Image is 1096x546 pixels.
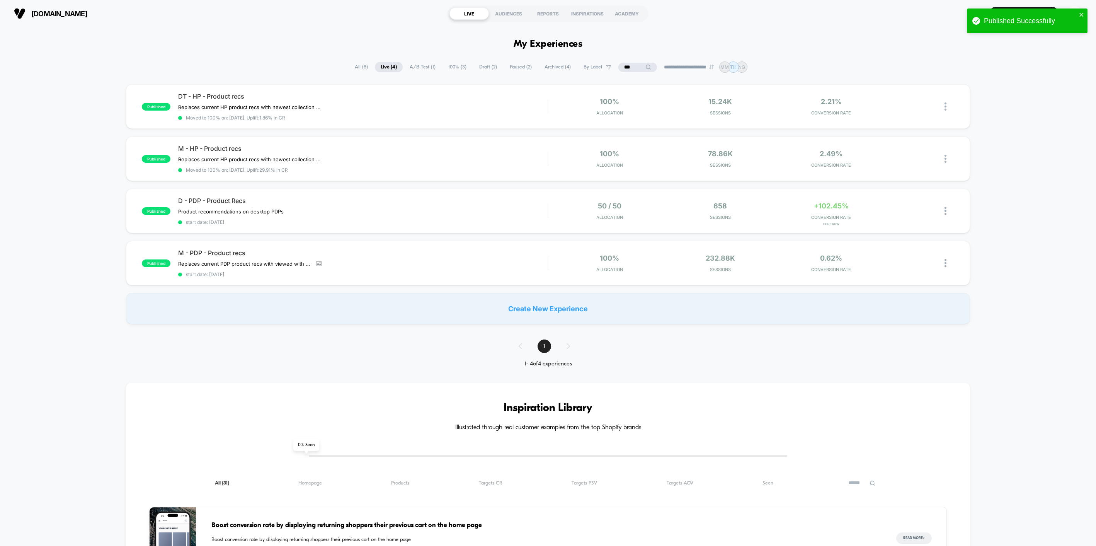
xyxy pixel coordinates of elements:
[778,215,885,220] span: CONVERSION RATE
[149,402,947,415] h3: Inspiration Library
[896,532,932,544] button: Read More>
[945,102,946,111] img: close
[391,480,409,486] span: Products
[504,62,538,72] span: Paused ( 2 )
[211,520,881,531] span: Boost conversion rate by displaying returning shoppers their previous cart on the home page
[709,65,714,69] img: end
[178,156,322,162] span: Replaces current HP product recs with newest collection (pre fall 2025)
[762,480,773,486] span: Seen
[539,62,577,72] span: Archived ( 4 )
[945,259,946,267] img: close
[473,62,503,72] span: Draft ( 2 )
[706,254,735,262] span: 232.88k
[667,162,774,168] span: Sessions
[178,249,548,257] span: M - PDP - Product recs
[667,267,774,272] span: Sessions
[596,215,623,220] span: Allocation
[730,64,737,70] p: TH
[489,7,528,20] div: AUDIENCES
[667,215,774,220] span: Sessions
[945,207,946,215] img: close
[178,261,310,267] span: Replaces current PDP product recs with viewed with recently viewed strategy.
[584,64,602,70] span: By Label
[1065,6,1084,22] button: TH
[720,64,729,70] p: MM
[449,7,489,20] div: LIVE
[596,267,623,272] span: Allocation
[349,62,374,72] span: All ( 8 )
[596,162,623,168] span: Allocation
[142,259,170,267] span: published
[945,155,946,163] img: close
[667,110,774,116] span: Sessions
[598,202,621,210] span: 50 / 50
[178,145,548,152] span: M - HP - Product recs
[708,150,733,158] span: 78.86k
[600,150,619,158] span: 100%
[298,480,322,486] span: Homepage
[538,340,551,353] span: 1
[1067,6,1082,21] div: TH
[149,424,947,432] h4: Illustrated through real customer examples from the top Shopify brands
[778,267,885,272] span: CONVERSION RATE
[186,115,285,121] span: Moved to 100% on: [DATE] . Uplift: 1.86% in CR
[293,439,319,451] span: 0 % Seen
[778,110,885,116] span: CONVERSION RATE
[821,97,842,106] span: 2.21%
[667,480,693,486] span: Targets AOV
[607,7,647,20] div: ACADEMY
[178,92,548,100] span: DT - HP - Product recs
[820,254,842,262] span: 0.62%
[984,17,1077,25] div: Published Successfully
[479,480,502,486] span: Targets CR
[126,293,970,324] div: Create New Experience
[215,480,229,486] span: All
[186,167,288,173] span: Moved to 100% on: [DATE] . Uplift: 29.91% in CR
[572,480,597,486] span: Targets PSV
[708,97,732,106] span: 15.24k
[568,7,607,20] div: INSPIRATIONS
[511,361,585,367] div: 1 - 4 of 4 experiences
[178,104,322,110] span: Replaces current HP product recs with newest collection (pre fall 2025)
[178,208,284,215] span: Product recommendations on desktop PDPs
[404,62,441,72] span: A/B Test ( 1 )
[528,7,568,20] div: REPORTS
[596,110,623,116] span: Allocation
[820,150,842,158] span: 2.49%
[1079,12,1084,19] button: close
[142,155,170,163] span: published
[12,7,90,20] button: [DOMAIN_NAME]
[442,62,472,72] span: 100% ( 3 )
[142,103,170,111] span: published
[222,481,229,486] span: ( 31 )
[178,271,548,277] span: start date: [DATE]
[211,536,881,544] span: Boost conversion rate by displaying returning shoppers their previous cart on the home page
[778,162,885,168] span: CONVERSION RATE
[600,254,619,262] span: 100%
[31,10,87,18] span: [DOMAIN_NAME]
[178,197,548,205] span: D - PDP - Product Recs
[713,202,727,210] span: 658
[600,97,619,106] span: 100%
[375,62,403,72] span: Live ( 4 )
[814,202,849,210] span: +102.45%
[142,207,170,215] span: published
[738,64,745,70] p: NG
[778,222,885,226] span: for 1 Row
[14,8,26,19] img: Visually logo
[178,219,548,225] span: start date: [DATE]
[514,39,583,50] h1: My Experiences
